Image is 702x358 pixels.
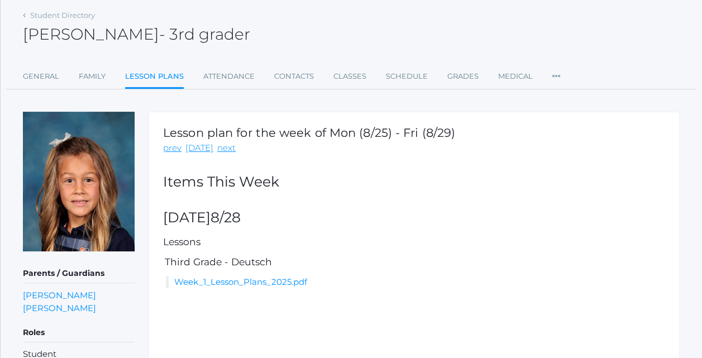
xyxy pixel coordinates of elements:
[333,65,366,88] a: Classes
[163,210,665,226] h2: [DATE]
[23,112,135,251] img: Isabella Scrudato
[274,65,314,88] a: Contacts
[163,237,665,247] h5: Lessons
[217,142,236,155] a: next
[211,209,241,226] span: 8/28
[185,142,213,155] a: [DATE]
[125,65,184,89] a: Lesson Plans
[23,302,96,314] a: [PERSON_NAME]
[163,174,665,190] h2: Items This Week
[203,65,255,88] a: Attendance
[386,65,428,88] a: Schedule
[447,65,479,88] a: Grades
[23,264,135,283] h5: Parents / Guardians
[174,276,307,287] a: Week_1_Lesson_Plans_2025.pdf
[79,65,106,88] a: Family
[23,289,96,302] a: [PERSON_NAME]
[163,142,182,155] a: prev
[23,323,135,342] h5: Roles
[163,126,455,139] h1: Lesson plan for the week of Mon (8/25) - Fri (8/29)
[23,65,59,88] a: General
[23,26,250,43] h2: [PERSON_NAME]
[30,11,95,20] a: Student Directory
[163,257,665,268] h5: Third Grade - Deutsch
[159,25,250,44] span: - 3rd grader
[498,65,533,88] a: Medical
